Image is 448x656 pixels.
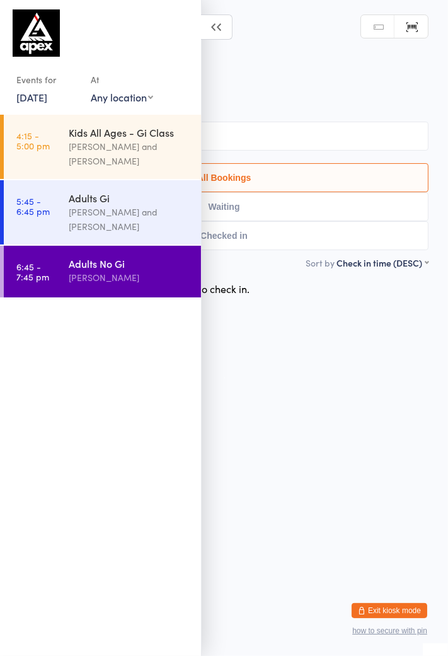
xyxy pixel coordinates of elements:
[91,69,153,90] div: At
[20,79,409,91] span: [PERSON_NAME]
[91,90,153,104] div: Any location
[20,163,428,192] button: All Bookings
[16,262,49,282] time: 6:45 - 7:45 pm
[20,122,428,151] input: Search
[69,270,190,285] div: [PERSON_NAME]
[4,115,201,179] a: 4:15 -5:00 pmKids All Ages - Gi Class[PERSON_NAME] and [PERSON_NAME]
[16,130,50,151] time: 4:15 - 5:00 pm
[20,192,428,221] button: Waiting
[4,180,201,245] a: 5:45 -6:45 pmAdults Gi[PERSON_NAME] and [PERSON_NAME]
[69,191,190,205] div: Adults Gi
[16,90,47,104] a: [DATE]
[16,196,50,216] time: 5:45 - 6:45 pm
[69,125,190,139] div: Kids All Ages - Gi Class
[13,9,60,57] img: Apex BJJ
[306,256,335,269] label: Sort by
[16,69,78,90] div: Events for
[352,603,427,618] button: Exit kiosk mode
[20,221,428,250] button: Checked in
[69,139,190,168] div: [PERSON_NAME] and [PERSON_NAME]
[69,205,190,234] div: [PERSON_NAME] and [PERSON_NAME]
[4,246,201,297] a: 6:45 -7:45 pmAdults No Gi[PERSON_NAME]
[20,66,409,79] span: [DATE] 6:45pm
[336,256,428,269] div: Check in time (DESC)
[20,39,428,60] h2: Adults No Gi Check-in
[352,626,427,635] button: how to secure with pin
[20,91,428,104] span: Mat 1
[69,256,190,270] div: Adults No Gi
